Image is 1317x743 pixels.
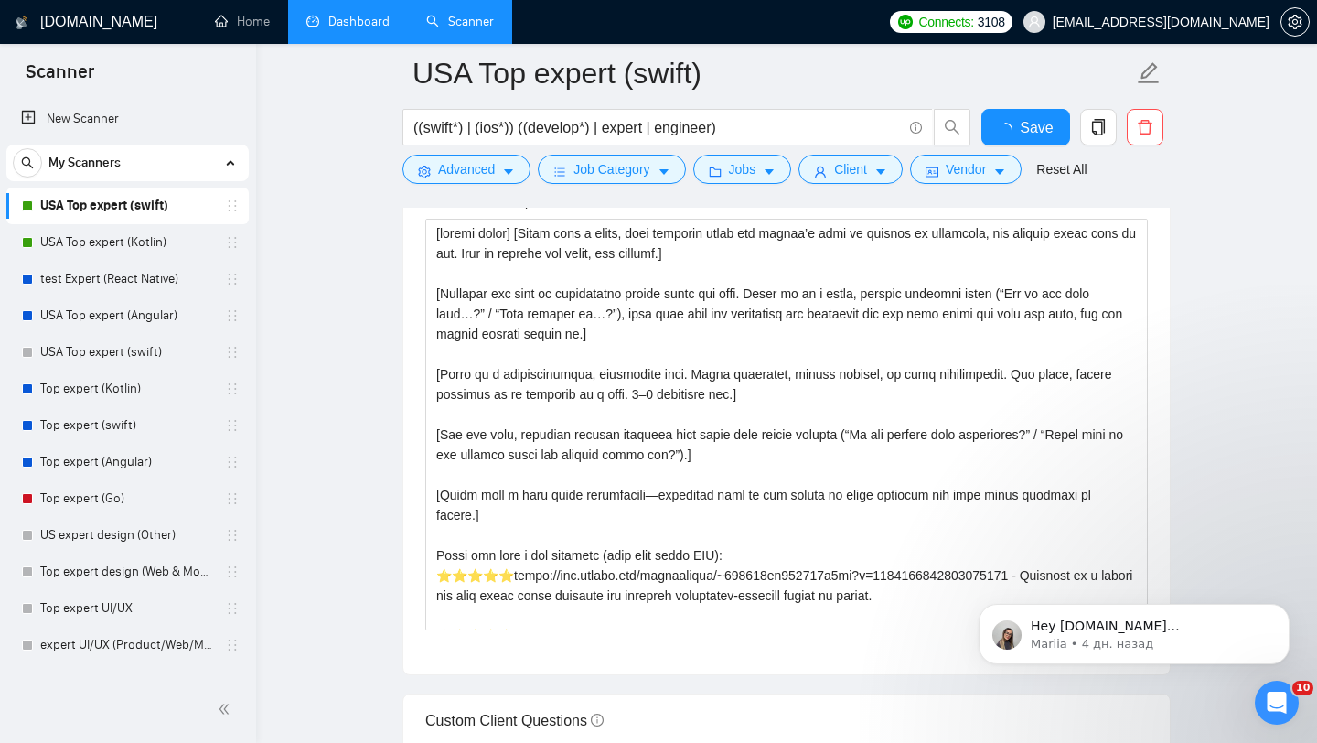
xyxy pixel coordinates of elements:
span: setting [1281,15,1309,29]
span: holder [225,601,240,616]
a: Top expert design (Graphic design) [40,663,214,700]
a: dashboardDashboard [306,14,390,29]
span: caret-down [993,165,1006,178]
button: search [13,148,42,178]
span: holder [225,199,240,213]
a: Top expert (swift) [40,407,214,444]
span: Advanced [438,159,495,179]
span: Save [1020,116,1053,139]
span: holder [225,382,240,396]
button: folderJobscaret-down [693,155,792,184]
a: expert UI/UX (Product/Web/Mobile) [40,627,214,663]
span: holder [225,491,240,506]
span: holder [225,528,240,543]
a: setting [1280,15,1310,29]
span: caret-down [874,165,887,178]
span: info-circle [910,122,922,134]
span: caret-down [658,165,670,178]
p: Message from Mariia, sent 4 дн. назад [80,70,316,87]
span: copy [1081,119,1116,135]
span: Connects: [918,12,973,32]
img: logo [16,8,28,38]
a: US expert design (Other) [40,517,214,554]
a: Top expert design (Web & Mobile) 0% answers [DATE] [40,554,214,590]
span: user [814,165,827,178]
span: Custom Client Questions [425,713,604,728]
a: Top expert UI/UX [40,590,214,627]
a: USA Top expert (Angular) [40,297,214,334]
button: barsJob Categorycaret-down [538,155,685,184]
span: double-left [218,700,236,718]
button: copy [1080,109,1117,145]
button: Save [981,109,1070,145]
span: caret-down [763,165,776,178]
span: folder [709,165,722,178]
span: Scanner [11,59,109,97]
a: USA Top expert (Kotlin) [40,224,214,261]
span: holder [225,638,240,652]
span: Jobs [729,159,756,179]
span: bars [553,165,566,178]
a: Top expert (Angular) [40,444,214,480]
button: delete [1127,109,1163,145]
button: settingAdvancedcaret-down [402,155,530,184]
button: setting [1280,7,1310,37]
span: Vendor [946,159,986,179]
span: holder [225,565,240,579]
a: Top expert (Go) [40,480,214,517]
span: 3108 [978,12,1005,32]
span: search [935,119,969,135]
span: edit [1137,61,1161,85]
a: searchScanner [426,14,494,29]
span: holder [225,674,240,689]
textarea: Cover letter template: [425,219,1148,630]
span: Job Category [573,159,649,179]
a: Reset All [1036,159,1087,179]
span: holder [225,455,240,469]
img: upwork-logo.png [898,15,913,29]
span: My Scanners [48,145,121,181]
span: caret-down [502,165,515,178]
span: holder [225,235,240,250]
button: userClientcaret-down [798,155,903,184]
span: search [14,156,41,169]
input: Search Freelance Jobs... [413,116,902,139]
span: 10 [1292,681,1313,695]
span: idcard [926,165,938,178]
span: holder [225,308,240,323]
span: holder [225,272,240,286]
a: USA Top expert (swift) [40,334,214,371]
span: setting [418,165,431,178]
a: USA Top expert (swift) [40,188,214,224]
span: holder [225,345,240,360]
button: search [934,109,970,145]
span: info-circle [591,714,604,727]
input: Scanner name... [412,50,1133,96]
span: delete [1128,119,1162,135]
span: Client [834,159,867,179]
span: holder [225,418,240,433]
a: New Scanner [21,101,234,137]
a: Top expert (Kotlin) [40,371,214,407]
li: New Scanner [6,101,249,137]
span: user [1028,16,1041,28]
iframe: Intercom live chat [1255,681,1299,725]
span: Hey [DOMAIN_NAME][EMAIL_ADDRESS][DOMAIN_NAME], Looks like your Upwork agency ANODA UX Design Agen... [80,53,315,340]
span: loading [998,123,1020,137]
iframe: Intercom notifications сообщение [951,565,1317,694]
button: idcardVendorcaret-down [910,155,1022,184]
a: test Expert (React Native) [40,261,214,297]
a: homeHome [215,14,270,29]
